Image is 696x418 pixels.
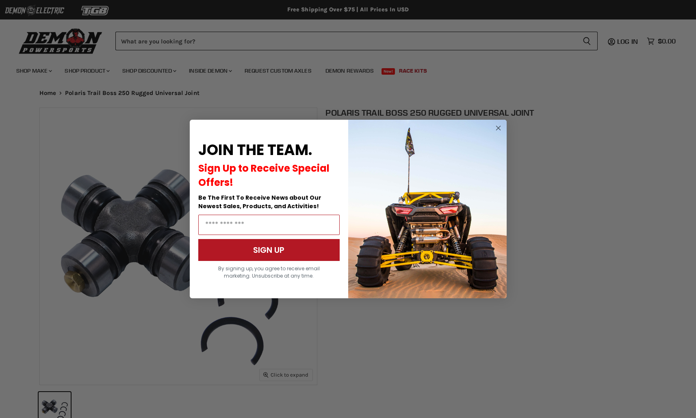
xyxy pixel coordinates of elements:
[198,194,321,210] span: Be The First To Receive News about Our Newest Sales, Products, and Activities!
[198,140,312,160] span: JOIN THE TEAM.
[493,123,503,133] button: Close dialog
[348,120,507,298] img: a9095488-b6e7-41ba-879d-588abfab540b.jpeg
[198,215,340,235] input: Email Address
[218,265,320,279] span: By signing up, you agree to receive email marketing. Unsubscribe at any time.
[198,162,330,189] span: Sign Up to Receive Special Offers!
[198,239,340,261] button: SIGN UP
